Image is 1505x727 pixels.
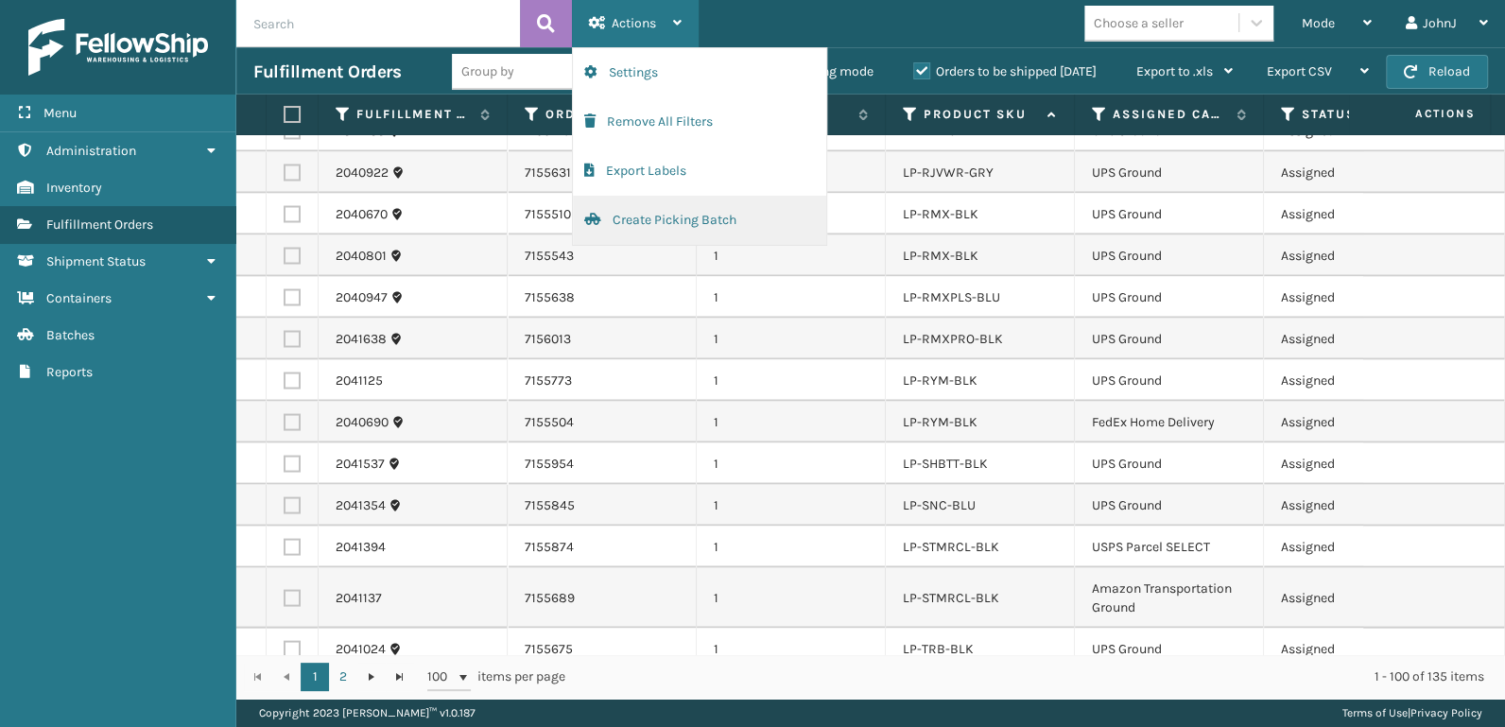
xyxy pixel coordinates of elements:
[1264,442,1453,484] td: Assigned
[356,106,471,123] label: Fulfillment Order Id
[259,699,476,727] p: Copyright 2023 [PERSON_NAME]™ v 1.0.187
[1075,442,1264,484] td: UPS Ground
[386,663,414,691] a: Go to the last page
[903,538,999,554] a: LP-STMRCL-BLK
[1075,193,1264,234] td: UPS Ground
[1075,567,1264,628] td: Amazon Transportation Ground
[336,204,388,223] a: 2040670
[46,290,112,306] span: Containers
[508,359,697,401] td: 7155773
[508,193,697,234] td: 7155510
[1264,567,1453,628] td: Assigned
[612,15,656,31] span: Actions
[573,48,826,97] button: Settings
[43,105,77,121] span: Menu
[903,496,976,512] a: LP-SNC-BLU
[697,318,886,359] td: 1
[46,143,136,159] span: Administration
[545,106,660,123] label: Order Number
[336,454,385,473] a: 2041537
[1342,699,1482,727] div: |
[1264,484,1453,526] td: Assigned
[508,318,697,359] td: 7156013
[427,667,456,686] span: 100
[1113,106,1227,123] label: Assigned Carrier Service
[392,669,407,684] span: Go to the last page
[1302,106,1416,123] label: Status
[427,663,565,691] span: items per page
[697,628,886,669] td: 1
[336,371,383,389] a: 2041125
[903,455,988,471] a: LP-SHBTT-BLK
[508,401,697,442] td: 7155504
[903,640,974,656] a: LP-TRB-BLK
[508,234,697,276] td: 7155543
[697,401,886,442] td: 1
[903,164,994,180] a: LP-RJVWR-GRY
[1075,484,1264,526] td: UPS Ground
[1267,63,1332,79] span: Export CSV
[1342,706,1408,719] a: Terms of Use
[329,663,357,691] a: 2
[573,97,826,147] button: Remove All Filters
[1264,318,1453,359] td: Assigned
[1136,63,1213,79] span: Export to .xls
[508,628,697,669] td: 7155675
[1075,318,1264,359] td: UPS Ground
[336,537,386,556] a: 2041394
[697,526,886,567] td: 1
[903,205,978,221] a: LP-RMX-BLK
[508,484,697,526] td: 7155845
[1075,628,1264,669] td: UPS Ground
[336,412,389,431] a: 2040690
[301,663,329,691] a: 1
[1075,401,1264,442] td: FedEx Home Delivery
[1302,15,1335,31] span: Mode
[1264,151,1453,193] td: Assigned
[592,667,1484,686] div: 1 - 100 of 135 items
[357,663,386,691] a: Go to the next page
[253,61,401,83] h3: Fulfillment Orders
[336,495,386,514] a: 2041354
[1075,526,1264,567] td: USPS Parcel SELECT
[697,359,886,401] td: 1
[1075,234,1264,276] td: UPS Ground
[46,253,146,269] span: Shipment Status
[903,589,999,605] a: LP-STMRCL-BLK
[1264,628,1453,669] td: Assigned
[336,246,387,265] a: 2040801
[697,567,886,628] td: 1
[336,588,382,607] a: 2041137
[697,442,886,484] td: 1
[1264,193,1453,234] td: Assigned
[461,61,514,81] div: Group by
[903,288,1000,304] a: LP-RMXPLS-BLU
[1386,55,1488,89] button: Reload
[903,413,977,429] a: LP-RYM-BLK
[903,372,977,388] a: LP-RYM-BLK
[573,196,826,245] button: Create Picking Batch
[1355,98,1486,130] span: Actions
[336,163,389,182] a: 2040922
[508,276,697,318] td: 7155638
[1264,359,1453,401] td: Assigned
[903,330,1003,346] a: LP-RMXPRO-BLK
[1410,706,1482,719] a: Privacy Policy
[508,526,697,567] td: 7155874
[1264,276,1453,318] td: Assigned
[924,106,1038,123] label: Product SKU
[46,364,93,380] span: Reports
[364,669,379,684] span: Go to the next page
[508,442,697,484] td: 7155954
[1264,526,1453,567] td: Assigned
[508,151,697,193] td: 7155631
[697,484,886,526] td: 1
[697,234,886,276] td: 1
[1075,151,1264,193] td: UPS Ground
[508,567,697,628] td: 7155689
[1075,359,1264,401] td: UPS Ground
[28,19,208,76] img: logo
[1075,276,1264,318] td: UPS Ground
[46,327,95,343] span: Batches
[1264,234,1453,276] td: Assigned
